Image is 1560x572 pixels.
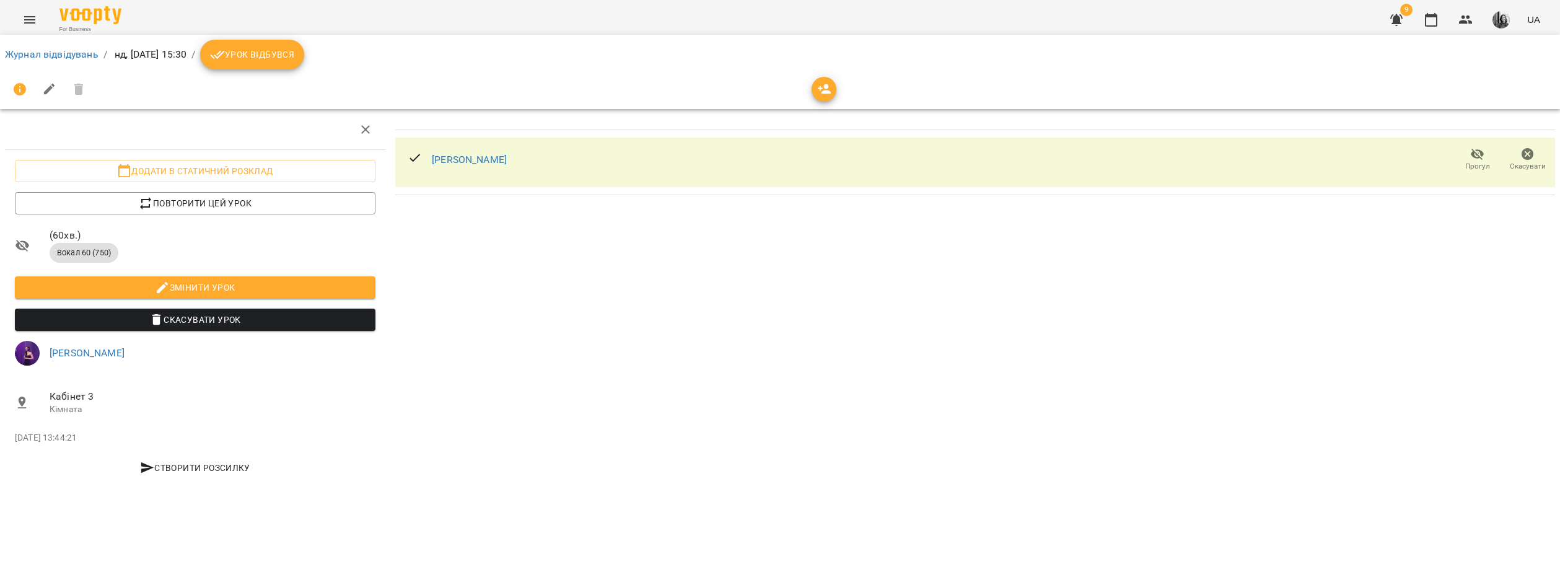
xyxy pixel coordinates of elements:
button: Створити розсилку [15,457,375,479]
button: Скасувати Урок [15,309,375,331]
button: Змінити урок [15,276,375,299]
a: [PERSON_NAME] [432,154,507,165]
nav: breadcrumb [5,40,1555,69]
button: Повторити цей урок [15,192,375,214]
img: Voopty Logo [59,6,121,24]
span: Змінити урок [25,280,366,295]
span: Вокал 60 (750) [50,247,118,258]
span: For Business [59,25,121,33]
span: ( 60 хв. ) [50,228,375,243]
li: / [191,47,195,62]
span: Створити розсилку [20,460,370,475]
button: Menu [15,5,45,35]
span: UA [1527,13,1540,26]
img: f50f438dabe8c916db5634b84c5ddd4c.jpeg [15,341,40,366]
p: [DATE] 13:44:21 [15,432,375,444]
p: Кімната [50,403,375,416]
span: Прогул [1465,161,1490,172]
a: [PERSON_NAME] [50,347,125,359]
button: Додати в статичний розклад [15,160,375,182]
span: Повторити цей урок [25,196,366,211]
button: Скасувати [1502,143,1553,177]
button: Урок відбувся [200,40,304,69]
span: 9 [1400,4,1413,16]
img: 4144a380afaf68178b6f9e7a5f73bbd4.png [1492,11,1510,29]
li: / [103,47,107,62]
button: UA [1522,8,1545,31]
button: Прогул [1452,143,1502,177]
span: Скасувати Урок [25,312,366,327]
span: Скасувати [1510,161,1546,172]
p: нд, [DATE] 15:30 [112,47,187,62]
span: Кабінет 3 [50,389,375,404]
span: Додати в статичний розклад [25,164,366,178]
span: Урок відбувся [210,47,294,62]
a: Журнал відвідувань [5,48,99,60]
